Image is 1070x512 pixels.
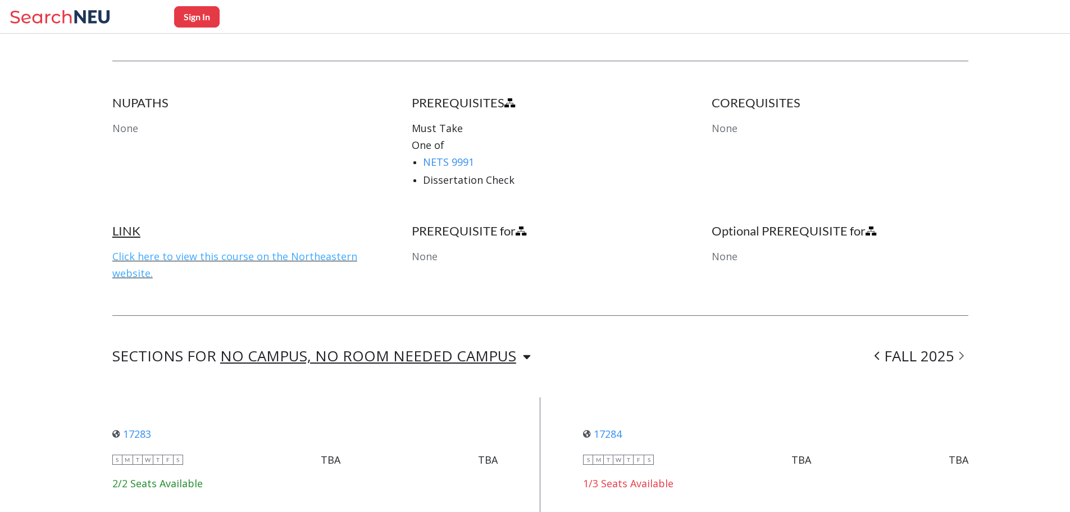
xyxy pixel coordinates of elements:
span: F [634,455,644,465]
h4: COREQUISITES [712,95,968,111]
span: Dissertation Check [423,173,514,187]
span: None [712,250,737,263]
div: SECTIONS FOR [112,350,531,363]
div: TBA [949,454,968,466]
a: 17284 [583,427,622,441]
span: T [623,455,634,465]
span: None [112,121,138,135]
div: FALL 2025 [870,350,968,363]
div: TBA [321,454,340,466]
span: None [412,250,438,263]
div: TBA [478,454,498,466]
h4: LINK [112,223,369,239]
div: 2/2 Seats Available [112,477,498,490]
span: None [712,121,737,135]
button: Sign In [174,6,220,28]
a: NETS 9991 [423,155,474,169]
span: Must Take [412,121,463,135]
span: T [153,455,163,465]
h4: NUPATHS [112,95,369,111]
span: F [163,455,173,465]
h4: PREREQUISITES [412,95,668,111]
span: T [133,455,143,465]
span: S [173,455,183,465]
div: 1/3 Seats Available [583,477,968,490]
span: M [122,455,133,465]
h4: Optional PREREQUISITE for [712,223,968,239]
a: 17283 [112,427,151,441]
span: One of [412,138,444,152]
span: T [603,455,613,465]
span: S [644,455,654,465]
h4: PREREQUISITE for [412,223,668,239]
span: W [143,455,153,465]
span: S [583,455,593,465]
a: Click here to view this course on the Northeastern website. [112,250,357,280]
span: S [112,455,122,465]
span: M [593,455,603,465]
div: NO CAMPUS, NO ROOM NEEDED CAMPUS [220,350,516,362]
div: TBA [791,454,811,466]
span: W [613,455,623,465]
